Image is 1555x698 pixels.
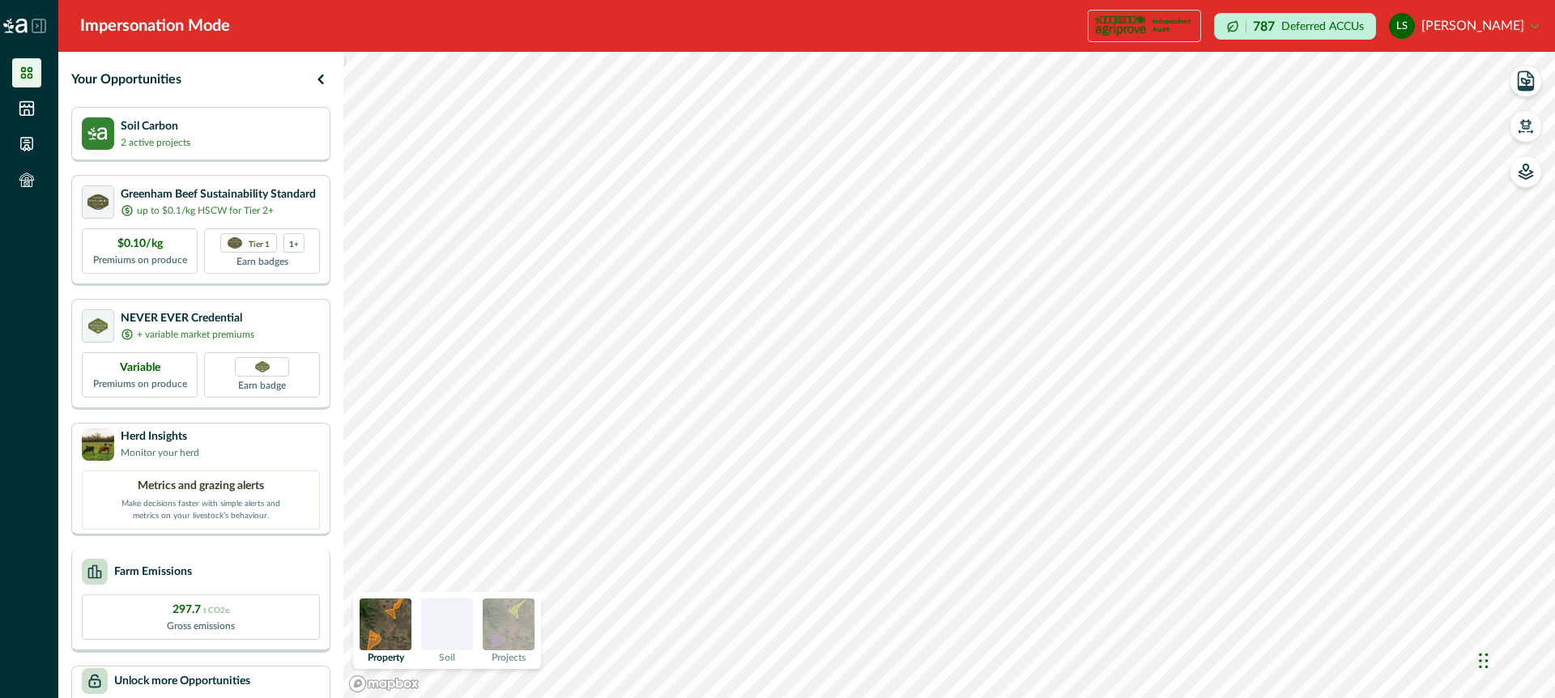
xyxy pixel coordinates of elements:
[238,377,286,393] p: Earn badge
[492,653,526,662] p: Projects
[255,361,270,373] img: Greenham NEVER EVER certification badge
[173,602,229,619] p: 297.7
[120,360,160,377] p: Variable
[236,253,288,269] p: Earn badges
[1152,18,1194,34] p: Independent Audit
[88,318,109,334] img: certification logo
[348,675,420,693] a: Mapbox logo
[114,673,250,690] p: Unlock more Opportunities
[289,238,299,249] p: 1+
[87,194,109,211] img: certification logo
[137,327,254,342] p: + variable market premiums
[1281,20,1364,32] p: Deferred ACCUs
[368,653,404,662] p: Property
[228,237,242,249] img: certification logo
[121,118,190,135] p: Soil Carbon
[283,233,305,253] div: more credentials avaialble
[114,564,192,581] p: Farm Emissions
[360,598,411,650] img: property preview
[121,428,199,445] p: Herd Insights
[1095,13,1146,39] img: certification logo
[121,310,254,327] p: NEVER EVER Credential
[80,14,230,38] div: Impersonation Mode
[1479,636,1489,685] div: Drag
[121,186,316,203] p: Greenham Beef Sustainability Standard
[71,70,181,89] p: Your Opportunities
[1474,620,1555,698] iframe: Chat Widget
[93,253,187,267] p: Premiums on produce
[138,478,264,495] p: Metrics and grazing alerts
[117,236,163,253] p: $0.10/kg
[121,135,190,150] p: 2 active projects
[121,445,199,460] p: Monitor your herd
[3,19,28,33] img: Logo
[137,203,274,218] p: up to $0.1/kg HSCW for Tier 2+
[203,606,229,615] span: t CO2e
[167,619,235,633] p: Gross emissions
[120,495,282,522] p: Make decisions faster with simple alerts and metrics on your livestock’s behaviour.
[439,653,455,662] p: Soil
[93,377,187,391] p: Premiums on produce
[483,598,535,650] img: projects preview
[1253,20,1275,33] p: 787
[1389,6,1539,45] button: lance stephenson[PERSON_NAME]
[249,238,270,249] p: Tier 1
